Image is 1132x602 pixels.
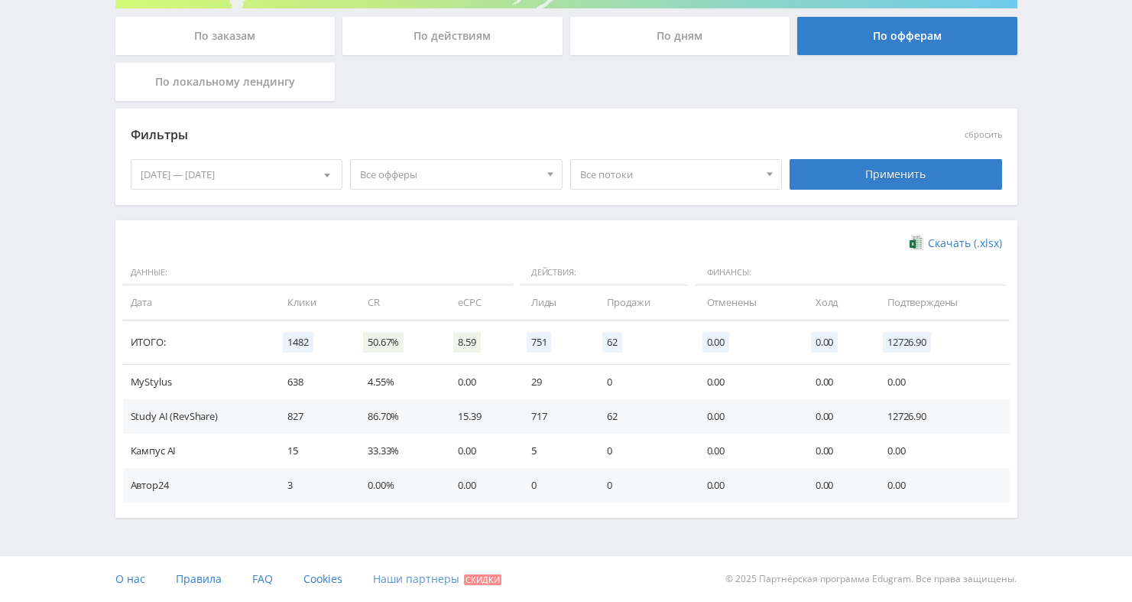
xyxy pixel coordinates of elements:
div: По действиям [342,17,563,55]
img: xlsx [910,235,923,250]
div: По офферам [797,17,1017,55]
td: Клики [272,285,352,320]
td: 0.00 [692,468,800,503]
td: Итого: [123,321,273,365]
span: Все офферы [360,160,539,189]
td: Дата [123,285,273,320]
span: Данные: [123,260,512,286]
td: 0.00 [692,434,800,468]
td: Лиды [516,285,592,320]
a: Cookies [303,556,342,602]
td: 638 [272,365,352,399]
a: Скачать (.xlsx) [910,236,1001,251]
div: По заказам [115,17,336,55]
td: 0.00 [800,365,872,399]
td: 0 [592,434,691,468]
span: Правила [176,571,222,586]
span: 0.00 [702,332,729,353]
td: 62 [592,399,691,434]
td: 0 [592,365,691,399]
span: FAQ [252,571,273,586]
td: 0.00 [872,434,1009,468]
td: Автор24 [123,468,273,503]
div: Фильтры [131,124,783,147]
span: 8.59 [453,332,480,353]
td: CR [352,285,443,320]
td: MyStylus [123,365,273,399]
td: 827 [272,399,352,434]
td: 0.00 [692,399,800,434]
div: По локальному лендингу [115,63,336,101]
span: Все потоки [580,160,759,189]
span: Наши партнеры [373,571,459,586]
td: 0.00 [800,434,872,468]
td: 0.00 [692,365,800,399]
span: О нас [115,571,145,586]
td: 0.00 [800,399,872,434]
td: 0 [516,468,592,503]
span: Действия: [520,260,688,286]
div: По дням [570,17,790,55]
td: 12726.90 [872,399,1009,434]
td: 33.33% [352,434,443,468]
td: 15 [272,434,352,468]
td: 0.00% [352,468,443,503]
td: 86.70% [352,399,443,434]
td: 0 [592,468,691,503]
span: 12726.90 [883,332,931,353]
span: 1482 [283,332,313,353]
a: Наши партнеры Скидки [373,556,501,602]
span: 751 [527,332,552,353]
td: 0.00 [800,468,872,503]
td: eCPC [443,285,516,320]
td: 0.00 [443,468,516,503]
div: Применить [790,159,1002,190]
td: 0.00 [872,365,1009,399]
td: Продажи [592,285,691,320]
td: 29 [516,365,592,399]
a: О нас [115,556,145,602]
td: 3 [272,468,352,503]
td: Кампус AI [123,434,273,468]
a: FAQ [252,556,273,602]
td: 5 [516,434,592,468]
td: 0.00 [443,434,516,468]
td: Отменены [692,285,800,320]
td: 717 [516,399,592,434]
span: 0.00 [811,332,838,353]
td: 15.39 [443,399,516,434]
td: 0.00 [443,365,516,399]
span: Скидки [464,574,501,585]
td: 0.00 [872,468,1009,503]
td: Подтверждены [872,285,1009,320]
span: Финансы: [696,260,1006,286]
td: Study AI (RevShare) [123,399,273,434]
div: [DATE] — [DATE] [131,160,342,189]
td: 4.55% [352,365,443,399]
span: 50.67% [363,332,404,353]
button: сбросить [965,130,1002,140]
div: © 2025 Партнёрская программа Edugram. Все права защищены. [573,556,1017,602]
span: Скачать (.xlsx) [928,237,1002,249]
td: Холд [800,285,872,320]
a: Правила [176,556,222,602]
span: Cookies [303,571,342,586]
span: 62 [602,332,622,353]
